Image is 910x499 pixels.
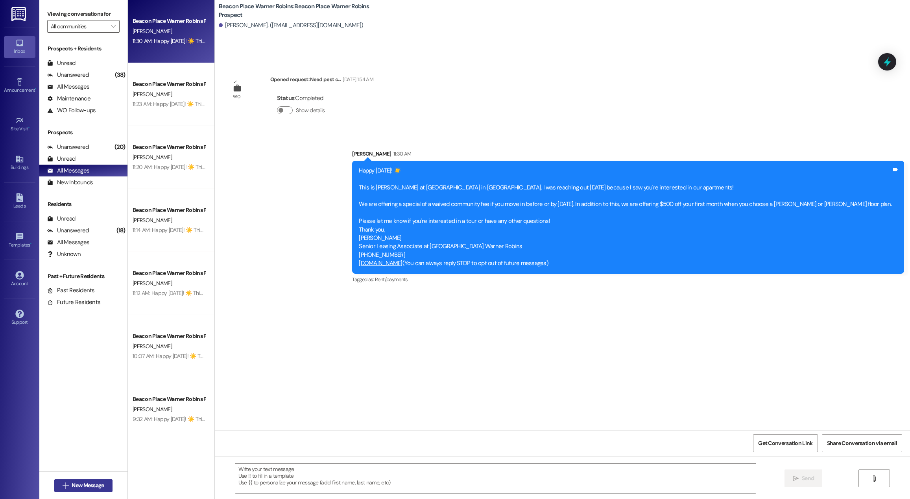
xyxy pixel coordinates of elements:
button: Get Conversation Link [753,434,818,452]
div: Residents [39,200,127,208]
div: Future Residents [47,298,100,306]
span: [PERSON_NAME] [133,280,172,287]
div: Unread [47,215,76,223]
div: Prospects [39,128,127,137]
div: Unread [47,155,76,163]
div: [PERSON_NAME]. ([EMAIL_ADDRESS][DOMAIN_NAME]) [219,21,364,30]
span: [PERSON_NAME] [133,406,172,413]
div: Happy [DATE]! ☀️ This is [PERSON_NAME] at [GEOGRAPHIC_DATA] in [GEOGRAPHIC_DATA]. I was reaching ... [359,167,892,268]
i:  [793,475,799,482]
img: ResiDesk Logo [11,7,28,21]
button: New Message [54,479,113,492]
div: Opened request: Need pest c... [270,75,373,86]
div: Beacon Place Warner Robins Prospect [133,80,205,88]
div: Past Residents [47,286,95,295]
div: Beacon Place Warner Robins Prospect [133,206,205,214]
a: Site Visit • [4,114,35,135]
span: [PERSON_NAME] [133,91,172,98]
a: Inbox [4,36,35,58]
a: Leads [4,191,35,212]
a: Support [4,307,35,328]
b: Beacon Place Warner Robins: Beacon Place Warner Robins Prospect [219,2,376,19]
div: All Messages [47,238,89,247]
div: All Messages [47,167,89,175]
span: [PERSON_NAME] [133,154,172,161]
span: • [35,86,36,92]
div: Tagged as: [352,274,904,285]
i:  [871,475,877,482]
span: [PERSON_NAME] [133,28,172,35]
span: • [30,241,31,247]
div: WO Follow-ups [47,106,96,115]
b: Status [277,94,295,102]
button: Send [784,469,823,487]
a: Templates • [4,230,35,251]
span: New Message [72,481,104,490]
div: Unanswered [47,226,89,235]
div: Unread [47,59,76,67]
i:  [63,482,68,489]
a: Account [4,269,35,290]
div: [PERSON_NAME] [352,150,904,161]
label: Viewing conversations for [47,8,120,20]
span: • [28,125,30,130]
span: Send [802,474,814,482]
div: Unknown [47,250,81,258]
button: Share Conversation via email [822,434,902,452]
div: Unanswered [47,71,89,79]
span: [PERSON_NAME] [133,343,172,350]
div: 11:30 AM [391,150,412,158]
a: Buildings [4,152,35,174]
div: Beacon Place Warner Robins Prospect [133,395,205,403]
div: New Inbounds [47,178,93,187]
div: : Completed [277,92,328,104]
span: Rent/payments [375,276,408,283]
div: Prospects + Residents [39,45,127,53]
div: Past + Future Residents [39,272,127,280]
span: [PERSON_NAME] [133,217,172,224]
div: WO [233,93,240,101]
div: Maintenance [47,95,90,103]
div: All Messages [47,83,89,91]
div: (20) [113,141,127,153]
i:  [111,23,115,30]
div: (18) [114,224,127,237]
div: Beacon Place Warner Robins Prospect [133,17,205,25]
div: (38) [113,69,127,81]
span: Get Conversation Link [758,439,812,447]
a: [DOMAIN_NAME] [359,259,402,267]
div: Beacon Place Warner Robins Prospect [133,332,205,340]
span: Share Conversation via email [827,439,897,447]
label: Show details [296,106,325,115]
div: Beacon Place Warner Robins Prospect [133,269,205,277]
div: [DATE] 1:54 AM [341,75,373,83]
div: Beacon Place Warner Robins Prospect [133,143,205,151]
div: Unanswered [47,143,89,151]
input: All communities [51,20,107,33]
